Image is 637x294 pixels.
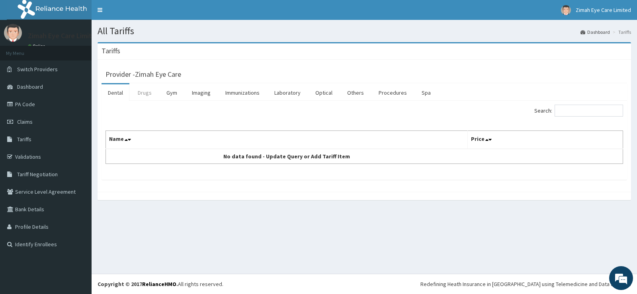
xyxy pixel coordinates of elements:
th: Price [468,131,623,149]
span: Tariffs [17,136,31,143]
a: Online [28,43,47,49]
a: Immunizations [219,84,266,101]
input: Search: [555,105,623,117]
a: Imaging [186,84,217,101]
a: RelianceHMO [142,280,176,288]
a: Others [341,84,370,101]
a: Dashboard [580,29,610,35]
th: Name [106,131,468,149]
p: Zimah Eye Care Limited [28,32,100,39]
span: Switch Providers [17,66,58,73]
img: User Image [561,5,571,15]
span: Claims [17,118,33,125]
h3: Provider - Zimah Eye Care [106,71,181,78]
label: Search: [534,105,623,117]
a: Optical [309,84,339,101]
a: Gym [160,84,184,101]
footer: All rights reserved. [92,274,637,294]
a: Spa [415,84,437,101]
a: Drugs [131,84,158,101]
a: Dental [102,84,129,101]
a: Laboratory [268,84,307,101]
img: User Image [4,24,22,42]
li: Tariffs [611,29,631,35]
span: Tariff Negotiation [17,171,58,178]
strong: Copyright © 2017 . [98,280,178,288]
h3: Tariffs [102,47,120,55]
span: Dashboard [17,83,43,90]
div: Redefining Heath Insurance in [GEOGRAPHIC_DATA] using Telemedicine and Data Science! [420,280,631,288]
h1: All Tariffs [98,26,631,36]
a: Procedures [372,84,413,101]
span: Zimah Eye Care Limited [576,6,631,14]
td: No data found - Update Query or Add Tariff Item [106,149,468,164]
